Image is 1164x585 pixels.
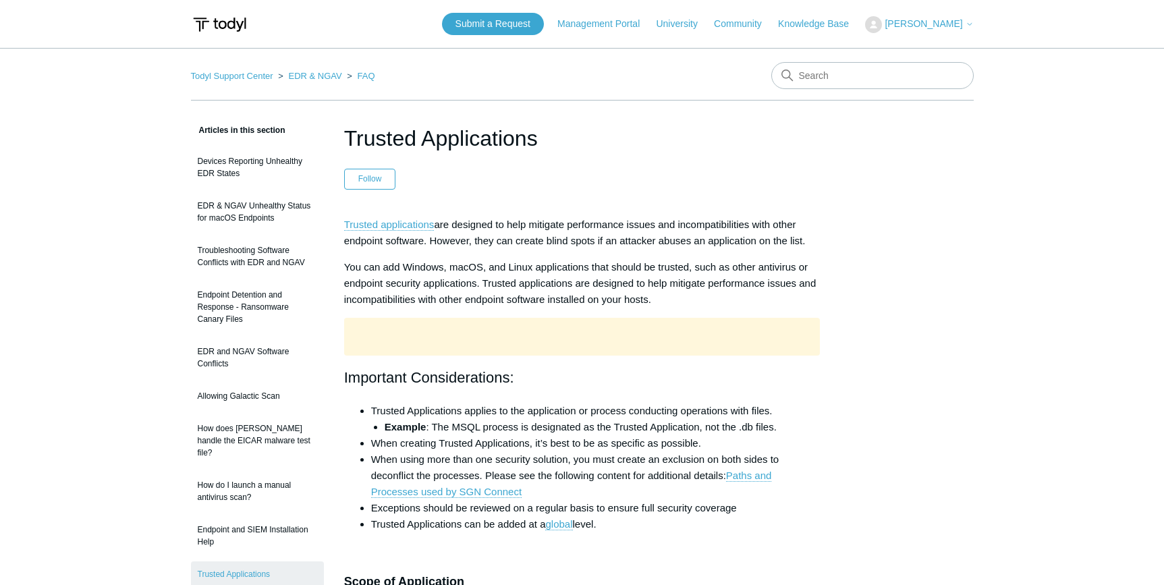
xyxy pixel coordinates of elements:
button: [PERSON_NAME] [865,16,973,33]
a: University [656,17,711,31]
li: When creating Trusted Applications, it’s best to be as specific as possible. [371,435,821,451]
h1: Trusted Applications [344,122,821,155]
a: Devices Reporting Unhealthy EDR States [191,148,324,186]
a: EDR & NGAV [288,71,341,81]
a: Community [714,17,775,31]
p: You can add Windows, macOS, and Linux applications that should be trusted, such as other antiviru... [344,259,821,308]
li: Trusted Applications can be added at a level. [371,516,821,532]
a: Trusted applications [344,219,435,231]
li: EDR & NGAV [275,71,344,81]
a: Allowing Galactic Scan [191,383,324,409]
li: Todyl Support Center [191,71,276,81]
img: Todyl Support Center Help Center home page [191,12,248,37]
a: FAQ [358,71,375,81]
a: Endpoint and SIEM Installation Help [191,517,324,555]
a: EDR & NGAV Unhealthy Status for macOS Endpoints [191,193,324,231]
a: Endpoint Detention and Response - Ransomware Canary Files [191,282,324,332]
h2: Important Considerations: [344,366,821,389]
a: Paths and Processes used by SGN Connect [371,470,772,498]
span: [PERSON_NAME] [885,18,962,29]
li: FAQ [344,71,375,81]
p: are designed to help mitigate performance issues and incompatibilities with other endpoint softwa... [344,217,821,249]
a: Management Portal [557,17,653,31]
span: Articles in this section [191,126,285,135]
button: Follow Article [344,169,396,189]
li: : The MSQL process is designated as the Trusted Application, not the .db files. [385,419,821,435]
a: Todyl Support Center [191,71,273,81]
a: global [545,518,572,530]
a: How does [PERSON_NAME] handle the EICAR malware test file? [191,416,324,466]
li: When using more than one security solution, you must create an exclusion on both sides to deconfl... [371,451,821,500]
li: Trusted Applications applies to the application or process conducting operations with files. [371,403,821,435]
a: EDR and NGAV Software Conflicts [191,339,324,377]
li: Exceptions should be reviewed on a regular basis to ensure full security coverage [371,500,821,516]
a: How do I launch a manual antivirus scan? [191,472,324,510]
a: Troubleshooting Software Conflicts with EDR and NGAV [191,238,324,275]
input: Search [771,62,974,89]
a: Knowledge Base [778,17,862,31]
a: Submit a Request [442,13,544,35]
strong: Example [385,421,426,433]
